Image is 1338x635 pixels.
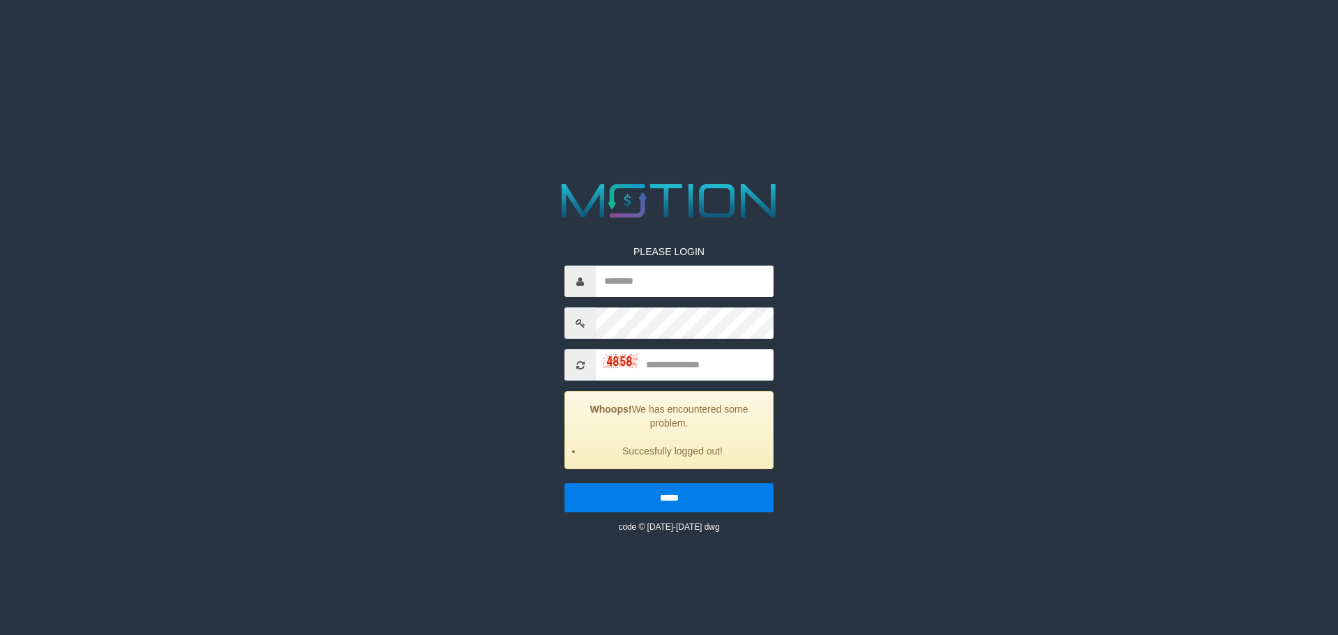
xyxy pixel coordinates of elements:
[552,178,786,224] img: MOTION_logo.png
[583,444,762,458] li: Succesfully logged out!
[564,391,774,469] div: We has encountered some problem.
[618,522,719,532] small: code © [DATE]-[DATE] dwg
[564,245,774,259] p: PLEASE LOGIN
[603,354,638,368] img: captcha
[590,404,632,415] strong: Whoops!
